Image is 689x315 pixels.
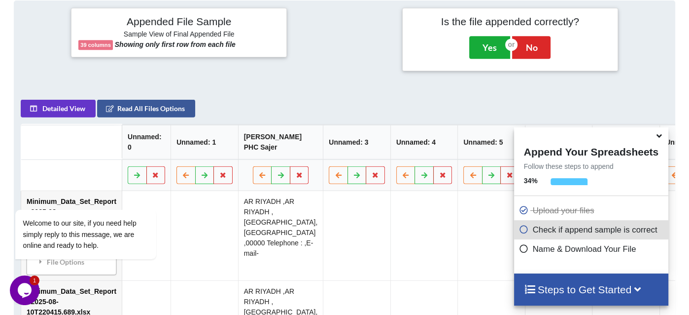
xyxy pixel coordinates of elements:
[410,15,611,28] h4: Is the file appended correctly?
[171,124,238,159] th: Unnamed: 1
[514,143,668,158] h4: Append Your Spreadsheets
[525,124,592,159] th: Unnamed: 6
[238,124,323,159] th: [PERSON_NAME] PHC Sajer
[514,161,668,171] p: Follow these steps to append
[519,243,666,255] p: Name & Download Your File
[390,124,458,159] th: Unnamed: 4
[97,99,195,117] button: Read All Files Options
[78,15,279,29] h4: Appended File Sample
[21,99,96,117] button: Detailed View
[512,36,551,59] button: No
[80,42,111,48] b: 39 columns
[10,276,41,305] iframe: chat widget
[524,177,538,185] b: 34 %
[78,30,279,40] h6: Sample View of Final Appended File
[469,36,510,59] button: Yes
[519,204,666,217] p: Upload your files
[30,251,113,272] div: File Options
[592,124,660,159] th: Unnamed: 7
[238,191,323,280] td: AR RIYADH ,AR RIYADH ,[GEOGRAPHIC_DATA], [GEOGRAPHIC_DATA] ,00000 Telephone : ,E-mail-
[458,124,525,159] th: Unnamed: 5
[323,124,391,159] th: Unnamed: 3
[115,40,236,48] b: Showing only first row from each file
[519,224,666,236] p: Check if append sample is correct
[524,283,658,296] h4: Steps to Get Started
[10,120,187,271] iframe: chat widget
